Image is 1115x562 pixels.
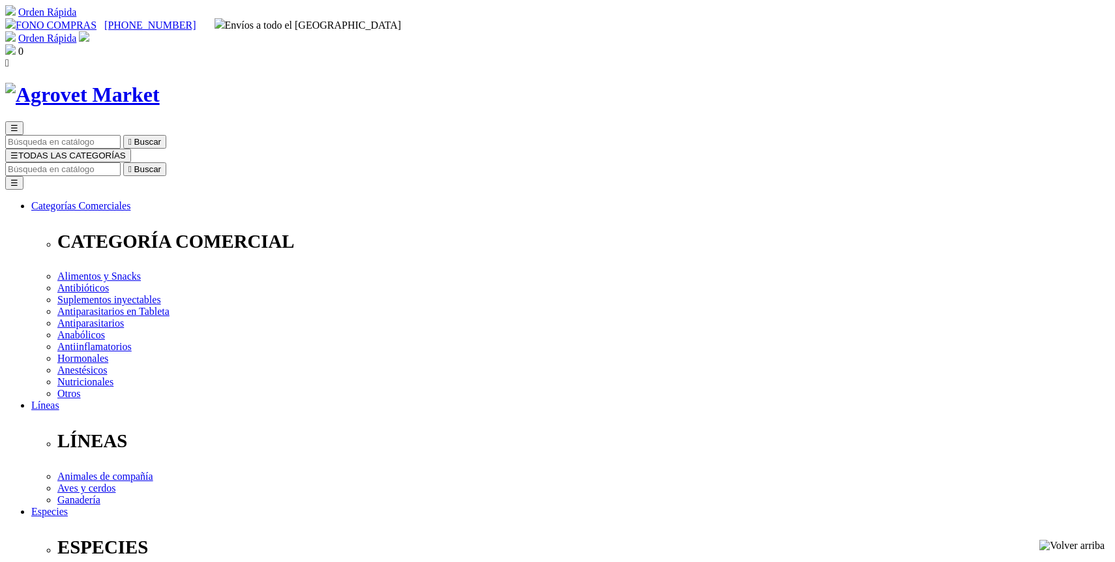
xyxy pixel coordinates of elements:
[5,31,16,42] img: shopping-cart.svg
[5,149,131,162] button: ☰TODAS LAS CATEGORÍAS
[57,306,170,317] a: Antiparasitarios en Tableta
[79,33,89,44] a: Acceda a su cuenta de cliente
[57,318,124,329] a: Antiparasitarios
[5,18,16,29] img: phone.svg
[1039,540,1105,552] img: Volver arriba
[5,5,16,16] img: shopping-cart.svg
[57,388,81,399] a: Otros
[5,176,23,190] button: ☰
[57,353,108,364] a: Hormonales
[57,494,100,505] a: Ganadería
[79,31,89,42] img: user.svg
[5,121,23,135] button: ☰
[57,482,115,494] a: Aves y cerdos
[31,200,130,211] a: Categorías Comerciales
[57,471,153,482] a: Animales de compañía
[31,400,59,411] a: Líneas
[57,341,132,352] a: Antiinflamatorios
[10,151,18,160] span: ☰
[57,364,107,376] a: Anestésicos
[123,135,166,149] button:  Buscar
[57,537,1110,558] p: ESPECIES
[123,162,166,176] button:  Buscar
[18,46,23,57] span: 0
[57,271,141,282] a: Alimentos y Snacks
[128,137,132,147] i: 
[5,44,16,55] img: shopping-bag.svg
[5,135,121,149] input: Buscar
[10,123,18,133] span: ☰
[18,33,76,44] a: Orden Rápida
[128,164,132,174] i: 
[18,7,76,18] a: Orden Rápida
[57,329,105,340] a: Anabólicos
[134,164,161,174] span: Buscar
[57,282,109,293] a: Antibióticos
[5,57,9,68] i: 
[215,18,225,29] img: delivery-truck.svg
[31,506,68,517] a: Especies
[57,294,161,305] a: Suplementos inyectables
[5,20,97,31] a: FONO COMPRAS
[215,20,402,31] span: Envíos a todo el [GEOGRAPHIC_DATA]
[57,430,1110,452] p: LÍNEAS
[5,162,121,176] input: Buscar
[134,137,161,147] span: Buscar
[104,20,196,31] a: [PHONE_NUMBER]
[57,376,113,387] a: Nutricionales
[5,83,160,107] img: Agrovet Market
[57,231,1110,252] p: CATEGORÍA COMERCIAL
